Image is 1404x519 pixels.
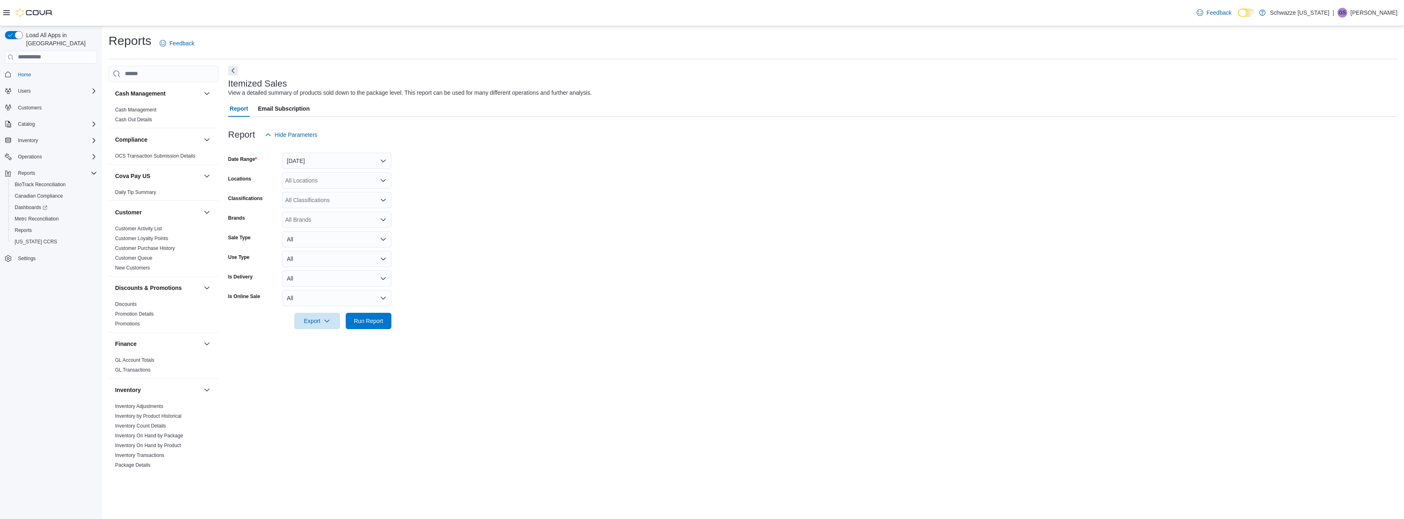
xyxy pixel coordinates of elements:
a: Metrc Reconciliation [11,214,62,224]
button: Finance [115,340,200,348]
div: Compliance [109,151,218,164]
button: Inventory [2,135,100,146]
div: Gulzar Sayall [1337,8,1347,18]
a: [US_STATE] CCRS [11,237,60,247]
label: Locations [228,176,251,182]
h1: Reports [109,33,151,49]
span: Inventory On Hand by Product [115,442,181,449]
h3: Itemized Sales [228,79,287,89]
a: Discounts [115,301,137,307]
span: Feedback [1206,9,1231,17]
span: Home [15,69,97,80]
a: Customer Purchase History [115,245,175,251]
span: Promotions [115,321,140,327]
a: Package Details [115,462,151,468]
h3: Inventory [115,386,141,394]
span: Metrc Reconciliation [15,216,59,222]
button: Cova Pay US [115,172,200,180]
h3: Customer [115,208,142,216]
button: Finance [202,339,212,349]
a: Dashboards [8,202,100,213]
button: Inventory [15,136,41,145]
h3: Cash Management [115,89,166,98]
span: Cash Management [115,107,156,113]
button: Cova Pay US [202,171,212,181]
button: All [282,290,391,306]
div: Cash Management [109,105,218,128]
a: Customer Activity List [115,226,162,232]
a: Promotion Details [115,311,154,317]
a: GL Transactions [115,367,151,373]
button: Discounts & Promotions [202,283,212,293]
span: Inventory Transactions [115,452,164,459]
button: All [282,231,391,247]
a: Feedback [156,35,198,51]
button: Export [294,313,340,329]
a: Inventory by Product Historical [115,413,182,419]
button: Users [2,85,100,97]
div: Finance [109,355,218,378]
button: Catalog [2,118,100,130]
a: Canadian Compliance [11,191,66,201]
span: [US_STATE] CCRS [15,238,57,245]
div: View a detailed summary of products sold down to the package level. This report can be used for m... [228,89,592,97]
nav: Complex example [5,65,97,286]
button: Discounts & Promotions [115,284,200,292]
span: Reports [18,170,35,176]
span: Inventory Adjustments [115,403,163,410]
button: BioTrack Reconciliation [8,179,100,190]
label: Is Online Sale [228,293,260,300]
span: Inventory On Hand by Package [115,432,183,439]
span: GS [1339,8,1346,18]
button: Open list of options [380,177,387,184]
a: Cash Out Details [115,117,152,123]
img: Cova [16,9,53,17]
button: Compliance [202,135,212,145]
span: Export [299,313,335,329]
a: OCS Transaction Submission Details [115,153,195,159]
label: Sale Type [228,234,251,241]
div: Customer [109,224,218,276]
span: Washington CCRS [11,237,97,247]
a: Settings [15,254,39,263]
span: New Customers [115,265,150,271]
button: All [282,251,391,267]
a: Inventory On Hand by Product [115,443,181,448]
button: Open list of options [380,197,387,203]
button: Cash Management [115,89,200,98]
span: BioTrack Reconciliation [11,180,97,189]
h3: Finance [115,340,137,348]
label: Classifications [228,195,263,202]
span: GL Account Totals [115,357,154,363]
span: Settings [15,253,97,263]
a: Feedback [1193,4,1235,21]
span: Inventory [15,136,97,145]
a: Customer Queue [115,255,152,261]
span: Inventory Count Details [115,423,166,429]
button: All [282,270,391,287]
label: Use Type [228,254,249,261]
label: Is Delivery [228,274,253,280]
span: Metrc Reconciliation [11,214,97,224]
button: Users [15,86,34,96]
button: Catalog [15,119,38,129]
div: Discounts & Promotions [109,299,218,332]
h3: Report [228,130,255,140]
input: Dark Mode [1238,9,1255,17]
span: Users [18,88,31,94]
span: Reports [15,168,97,178]
span: BioTrack Reconciliation [15,181,66,188]
span: Cash Out Details [115,116,152,123]
span: Operations [18,154,42,160]
span: Operations [15,152,97,162]
p: [PERSON_NAME] [1351,8,1397,18]
span: Customer Loyalty Points [115,235,168,242]
span: Canadian Compliance [15,193,63,199]
h3: Cova Pay US [115,172,150,180]
span: Report [230,100,248,117]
